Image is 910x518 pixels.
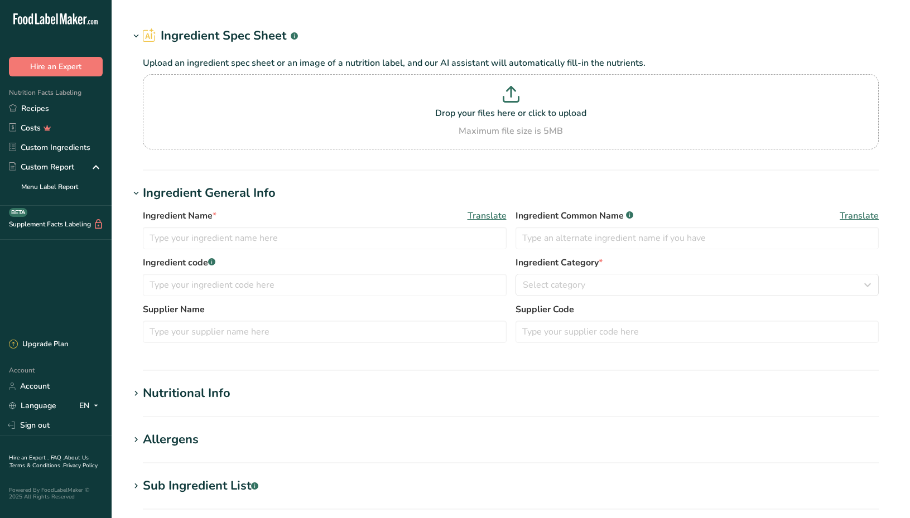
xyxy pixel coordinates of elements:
input: Type your ingredient name here [143,227,507,249]
label: Supplier Name [143,303,507,316]
input: Type your ingredient code here [143,274,507,296]
p: Upload an ingredient spec sheet or an image of a nutrition label, and our AI assistant will autom... [143,56,879,70]
div: Ingredient General Info [143,184,276,202]
div: Powered By FoodLabelMaker © 2025 All Rights Reserved [9,487,103,500]
span: Translate [840,209,879,222]
button: Select category [516,274,879,296]
span: Ingredient Name [143,209,216,222]
button: Hire an Expert [9,57,103,76]
a: Language [9,396,56,415]
div: Nutritional Info [143,384,230,403]
input: Type your supplier name here [143,321,507,343]
div: Upgrade Plan [9,339,68,350]
p: Drop your files here or click to upload [146,106,876,120]
a: Terms & Conditions . [9,462,63,469]
label: Ingredient Category [516,256,879,269]
label: Ingredient code [143,256,507,269]
h2: Ingredient Spec Sheet [143,27,298,45]
span: Ingredient Common Name [516,209,633,222]
span: Select category [523,278,585,292]
a: Hire an Expert . [9,454,49,462]
div: Maximum file size is 5MB [146,124,876,138]
input: Type an alternate ingredient name if you have [516,227,879,249]
a: About Us . [9,454,89,469]
div: Allergens [143,430,199,449]
span: Translate [468,209,507,222]
div: BETA [9,208,27,217]
div: Custom Report [9,161,74,173]
div: EN [79,399,103,413]
input: Type your supplier code here [516,321,879,343]
div: Sub Ingredient List [143,477,258,495]
a: Privacy Policy [63,462,98,469]
a: FAQ . [51,454,64,462]
label: Supplier Code [516,303,879,316]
